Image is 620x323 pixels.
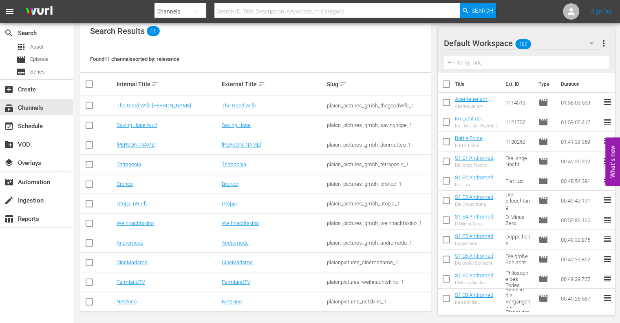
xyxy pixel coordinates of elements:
a: Im Licht der Wahrheit [455,116,485,128]
td: Die lange Nacht [502,151,535,171]
span: Asset [30,43,44,51]
span: Automation [4,177,14,187]
span: VOD [4,140,14,149]
span: Episode [538,156,548,166]
span: 189 [515,36,531,53]
a: The Good Wife [PERSON_NAME] [117,102,191,109]
a: CineMadame [117,259,148,265]
a: Netzkino [117,298,137,305]
span: Overlays [4,158,14,168]
span: reorder [602,234,612,244]
div: Default Workspace [444,32,601,55]
span: Create [4,85,14,94]
a: CineMadame [222,259,253,265]
td: 00:49:40.191 [558,191,602,210]
span: reorder [602,293,612,303]
td: D Minus Zero [502,210,535,230]
span: reorder [602,97,612,107]
span: reorder [602,215,612,225]
a: S1 E3 Andromeda (FSK12) [455,194,496,206]
span: Episode [538,254,548,264]
td: 00:49:29.767 [558,269,602,289]
span: Episode [538,117,548,127]
span: sort [258,80,265,88]
td: 00:50:36.166 [558,210,602,230]
a: FarmlandTV [117,279,145,285]
span: Episode [538,235,548,245]
a: Saving Hope [222,122,251,128]
div: D Minus Zero [455,221,499,227]
a: Utopja (Wurl) [117,200,147,207]
div: Slug [327,79,430,89]
span: Episode [538,294,548,303]
span: Episode [30,55,49,63]
span: Episode [538,215,548,225]
span: Search [4,28,14,38]
td: 01:59:05.317 [558,112,602,132]
div: Doppelhelix [455,241,499,246]
td: 01:38:03.559 [558,93,602,112]
button: more_vert [599,33,609,53]
div: plaionpictures_netzkino_1 [327,298,430,305]
span: Episode [538,196,548,205]
th: Type [534,73,556,96]
a: S1 E2 Andromeda (FSK12) [455,174,496,187]
span: Ingestion [4,196,14,205]
td: 00:49:29.852 [558,249,602,269]
span: reorder [602,176,612,185]
span: Episode [16,55,26,65]
td: Die Erleuchtung [502,191,535,210]
a: Bronco [117,181,133,187]
div: plaionpictures_weihnachtskino_1 [327,279,430,285]
span: menu [5,7,15,16]
a: Utopja [222,200,237,207]
div: Internal Title [117,79,219,89]
div: plaion_pictures_gmbh_savinghope_1 [327,122,430,128]
td: 1130250 [502,132,535,151]
span: Channels [4,103,14,113]
span: Series [30,68,45,76]
td: 00:48:54.391 [558,171,602,191]
a: Weihnachtskino [117,220,154,226]
a: [PERSON_NAME] [222,142,261,148]
a: Abenteuer am Flussufer [455,96,491,108]
div: Die große Schlacht [455,261,499,266]
span: Schedule [4,121,14,131]
div: plaionpictures_cinemadame_1 [327,259,430,265]
td: 01:41:39.969 [558,132,602,151]
td: 1121752 [502,112,535,132]
a: Terragonia [222,161,246,167]
span: reorder [602,136,612,146]
span: Episode [538,137,548,147]
span: Reports [4,214,14,224]
a: Saving Hope Wurl [117,122,157,128]
div: plaion_pictures_gmbh_thegoodwife_1 [327,102,430,109]
div: Fiat Lux [455,182,499,187]
img: ans4CAIJ8jUAAAAAAAAAAAAAAAAAAAAAAAAgQb4GAAAAAAAAAAAAAAAAAAAAAAAAJMjXAAAAAAAAAAAAAAAAAAAAAAAAgAT5G... [20,2,59,21]
span: Found 11 channels sorted by: relevance [90,56,179,62]
span: sort [152,80,159,88]
span: reorder [602,156,612,166]
span: reorder [602,254,612,264]
div: Im Licht der Wahrheit [455,123,499,129]
td: Die große Schlacht [502,249,535,269]
div: plaion_pictures_gmbh_andromeda_1 [327,240,430,246]
a: Weihnachtskino [222,220,259,226]
button: Search [460,3,496,18]
span: reorder [602,195,612,205]
span: Search [472,3,493,18]
a: [PERSON_NAME] [117,142,156,148]
td: 00:49:30.875 [558,230,602,249]
div: plaion_pictures_gmbh_bronco_1 [327,181,430,187]
div: Philosophie des Todes [455,280,499,285]
a: Sign Out [591,8,612,15]
a: S1 E4 Andromeda (FSK12) [455,214,496,226]
div: plaion_pictures_gmbh_weihnachtskino_1 [327,220,430,226]
a: S1 E7 Andromeda (FSK12) [455,272,496,285]
td: 00:49:26.292 [558,151,602,171]
div: plaion_pictures_gmbh_utopja_1 [327,200,430,207]
a: Andromeda [222,240,249,246]
a: Andromeda [117,240,143,246]
div: plaion_pictures_gmbh_donmatteo_1 [327,142,430,148]
td: 1114313 [502,93,535,112]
